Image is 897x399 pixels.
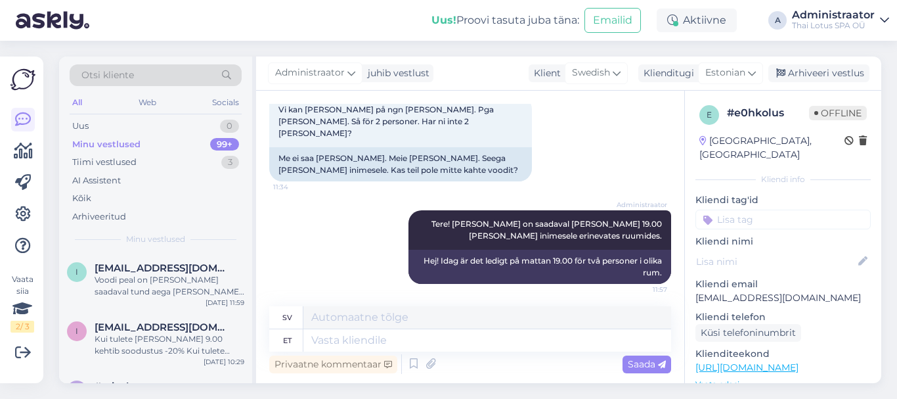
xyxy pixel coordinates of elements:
div: Küsi telefoninumbrit [695,324,801,342]
p: Klienditeekond [695,347,871,361]
div: Administraator [792,10,875,20]
button: Emailid [584,8,641,33]
span: Vi kan [PERSON_NAME] på ngn [PERSON_NAME]. Pga [PERSON_NAME]. Så för 2 personer. Har ni inte 2 [P... [278,105,496,138]
div: Aktiivne [657,9,737,32]
span: e [707,110,712,120]
div: sv [282,306,292,329]
div: Hej! Idag är det ledigt på mattan 19.00 för två personer i olika rum. [408,250,671,284]
div: All [70,94,85,111]
span: Estonian [705,66,745,80]
div: Arhiveeritud [72,210,126,223]
div: 0 [220,120,239,133]
p: Kliendi telefon [695,310,871,324]
div: Thai Lotus SPA OÜ [792,20,875,31]
div: et [283,329,292,352]
div: 2 / 3 [11,321,34,333]
span: Offline [809,106,867,120]
input: Lisa nimi [696,254,856,269]
span: Administraator [275,66,345,80]
p: Kliendi email [695,277,871,291]
div: Vaata siia [11,273,34,333]
span: #reizphtx [95,381,142,392]
p: Kliendi tag'id [695,193,871,207]
div: Uus [72,120,89,133]
div: [DATE] 11:59 [206,298,244,308]
div: 99+ [210,138,239,151]
div: Arhiveeri vestlus [768,64,869,82]
span: ingela_nordin@hotmail.com [95,321,231,333]
span: ingela_nordin@hotmail.com [95,262,231,274]
p: Vaata edasi ... [695,379,871,390]
span: i [76,326,78,336]
b: Uus! [431,14,456,26]
span: 11:34 [273,182,322,192]
span: Saada [628,358,666,370]
p: Kliendi nimi [695,235,871,248]
div: Web [136,94,159,111]
div: Minu vestlused [72,138,141,151]
div: Voodi peal on [PERSON_NAME] saadaval tund aega [PERSON_NAME] 19.40 [PERSON_NAME] [95,274,244,298]
span: i [76,267,78,277]
div: A [768,11,787,30]
div: Proovi tasuta juba täna: [431,12,579,28]
img: Askly Logo [11,67,35,92]
span: Swedish [572,66,610,80]
div: [GEOGRAPHIC_DATA], [GEOGRAPHIC_DATA] [699,134,844,162]
span: Minu vestlused [126,233,185,245]
div: Kliendi info [695,174,871,185]
div: Privaatne kommentaar [269,356,397,373]
a: AdministraatorThai Lotus SPA OÜ [792,10,889,31]
div: Socials [209,94,242,111]
span: Otsi kliente [81,68,134,82]
span: Administraator [617,200,667,210]
div: Me ei saa [PERSON_NAME]. Meie [PERSON_NAME]. Seega [PERSON_NAME] inimesele. Kas teil pole mitte k... [269,147,532,181]
a: [URL][DOMAIN_NAME] [695,362,799,373]
span: 11:57 [618,285,667,294]
div: [DATE] 10:29 [204,357,244,367]
div: Kõik [72,192,91,205]
div: Kui tulete [PERSON_NAME] 9.00 kehtib soodustus -20% Kui tulete [PERSON_NAME] 11.30 soodustus enna... [95,333,244,357]
div: # e0hkolus [727,105,809,121]
span: Tere! [PERSON_NAME] on saadaval [PERSON_NAME] 19.00 [PERSON_NAME] inimesele erinevates ruumides. [431,219,664,241]
div: 3 [221,156,239,169]
div: Tiimi vestlused [72,156,137,169]
input: Lisa tag [695,210,871,229]
div: Klient [529,66,561,80]
p: [EMAIL_ADDRESS][DOMAIN_NAME] [695,291,871,305]
div: juhib vestlust [362,66,429,80]
div: AI Assistent [72,174,121,187]
div: Klienditugi [638,66,694,80]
